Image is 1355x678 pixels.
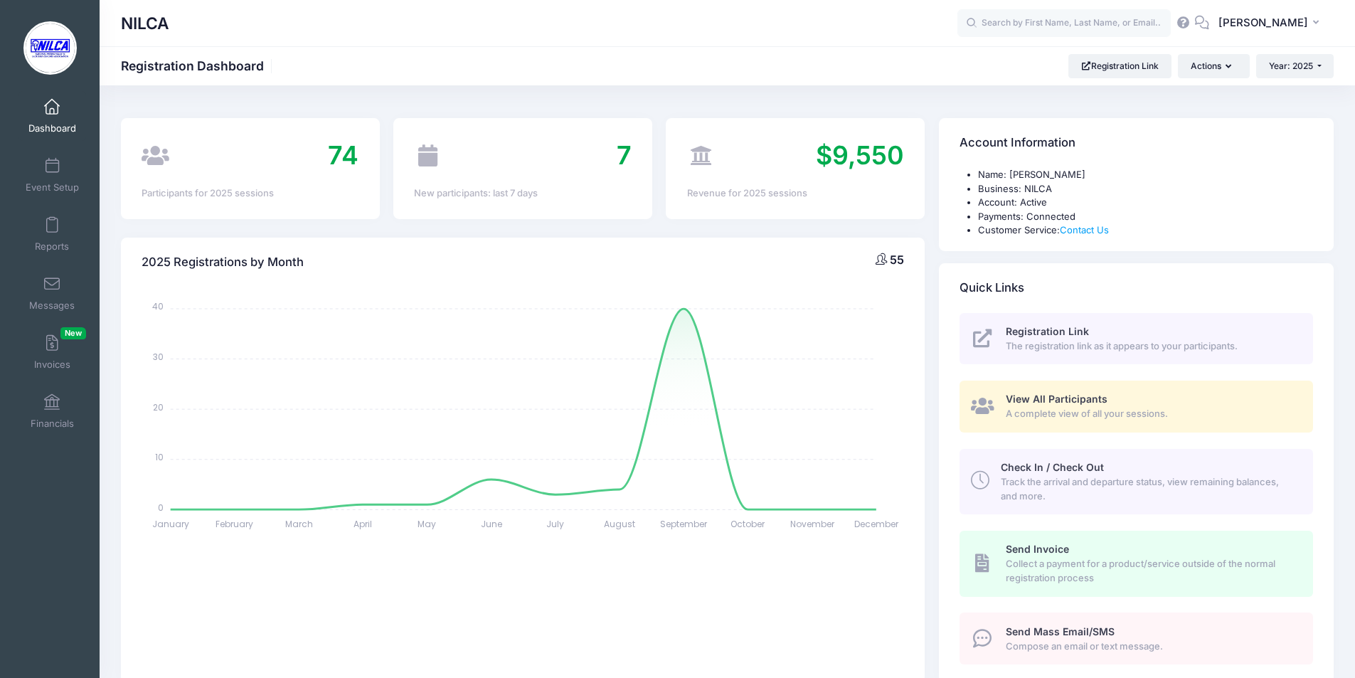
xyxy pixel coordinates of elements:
[1006,543,1069,555] span: Send Invoice
[29,300,75,312] span: Messages
[978,223,1313,238] li: Customer Service:
[414,186,631,201] div: New participants: last 7 days
[1001,475,1297,503] span: Track the arrival and departure status, view remaining balances, and more.
[1218,15,1308,31] span: [PERSON_NAME]
[1209,7,1334,40] button: [PERSON_NAME]
[35,240,69,253] span: Reports
[978,196,1313,210] li: Account: Active
[960,613,1313,664] a: Send Mass Email/SMS Compose an email or text message.
[731,518,766,530] tspan: October
[960,268,1024,308] h4: Quick Links
[142,242,304,282] h4: 2025 Registrations by Month
[957,9,1171,38] input: Search by First Name, Last Name, or Email...
[1178,54,1249,78] button: Actions
[23,21,77,75] img: NILCA
[790,518,835,530] tspan: November
[1068,54,1171,78] a: Registration Link
[354,518,373,530] tspan: April
[816,139,904,171] span: $9,550
[60,327,86,339] span: New
[1006,407,1297,421] span: A complete view of all your sessions.
[1269,60,1313,71] span: Year: 2025
[960,449,1313,514] a: Check In / Check Out Track the arrival and departure status, view remaining balances, and more.
[960,123,1075,164] h4: Account Information
[960,381,1313,433] a: View All Participants A complete view of all your sessions.
[158,501,164,513] tspan: 0
[18,91,86,141] a: Dashboard
[660,518,708,530] tspan: September
[152,300,164,312] tspan: 40
[28,122,76,134] span: Dashboard
[328,139,358,171] span: 74
[960,313,1313,365] a: Registration Link The registration link as it appears to your participants.
[153,351,164,363] tspan: 30
[1006,557,1297,585] span: Collect a payment for a product/service outside of the normal registration process
[960,531,1313,596] a: Send Invoice Collect a payment for a product/service outside of the normal registration process
[155,451,164,463] tspan: 10
[547,518,565,530] tspan: July
[481,518,502,530] tspan: June
[31,418,74,430] span: Financials
[1006,640,1297,654] span: Compose an email or text message.
[1001,461,1104,473] span: Check In / Check Out
[617,139,632,171] span: 7
[1060,224,1109,235] a: Contact Us
[687,186,904,201] div: Revenue for 2025 sessions
[285,518,313,530] tspan: March
[34,359,70,371] span: Invoices
[890,253,904,267] span: 55
[1256,54,1334,78] button: Year: 2025
[18,268,86,318] a: Messages
[604,518,635,530] tspan: August
[1006,325,1089,337] span: Registration Link
[978,168,1313,182] li: Name: [PERSON_NAME]
[854,518,899,530] tspan: December
[216,518,254,530] tspan: February
[152,518,189,530] tspan: January
[142,186,358,201] div: Participants for 2025 sessions
[1006,625,1115,637] span: Send Mass Email/SMS
[18,209,86,259] a: Reports
[153,401,164,413] tspan: 20
[121,7,169,40] h1: NILCA
[418,518,437,530] tspan: May
[26,181,79,194] span: Event Setup
[121,58,276,73] h1: Registration Dashboard
[978,182,1313,196] li: Business: NILCA
[1006,339,1297,354] span: The registration link as it appears to your participants.
[18,386,86,436] a: Financials
[18,327,86,377] a: InvoicesNew
[1006,393,1107,405] span: View All Participants
[978,210,1313,224] li: Payments: Connected
[18,150,86,200] a: Event Setup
